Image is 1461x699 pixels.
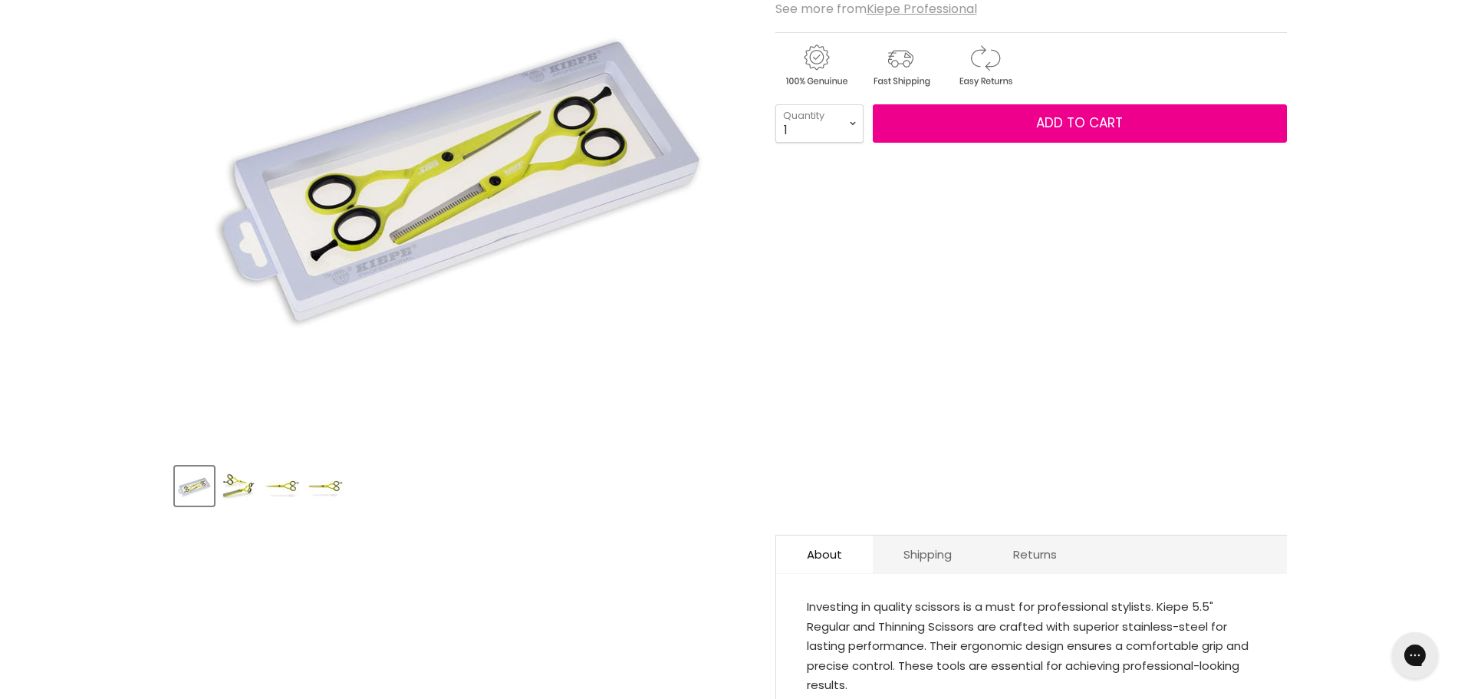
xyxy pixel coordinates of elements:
img: Kiepe Regular 5.5" Scissors And Thinning Scissors - Lime [264,468,300,504]
button: Kiepe Regular 5.5" Scissors And Thinning Scissors - Lime [306,467,345,506]
span: Add to cart [1036,114,1123,132]
img: genuine.gif [775,42,857,89]
a: Shipping [873,536,982,573]
a: About [776,536,873,573]
img: Kiepe Regular 5.5" Scissors And Thinning Scissors - Lime [308,468,344,504]
select: Quantity [775,104,864,143]
img: Kiepe Regular 5.5" Scissors And Thinning Scissors - Lime [176,468,212,504]
button: Kiepe Regular 5.5" Scissors And Thinning Scissors - Lime [219,467,258,506]
img: Kiepe Regular 5.5" Scissors And Thinning Scissors - Lime [220,468,256,504]
button: Add to cart [873,104,1287,143]
iframe: Gorgias live chat messenger [1384,627,1446,684]
span: Investing in quality scissors is a must for professional stylists. Kiepe 5.5" Regular and Thinnin... [807,598,1249,693]
img: shipping.gif [860,42,941,89]
div: Product thumbnails [173,462,750,506]
button: Kiepe Regular 5.5" Scissors And Thinning Scissors - Lime [262,467,301,506]
button: Kiepe Regular 5.5" Scissors And Thinning Scissors - Lime [175,467,214,506]
a: Returns [982,536,1088,573]
img: returns.gif [944,42,1025,89]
